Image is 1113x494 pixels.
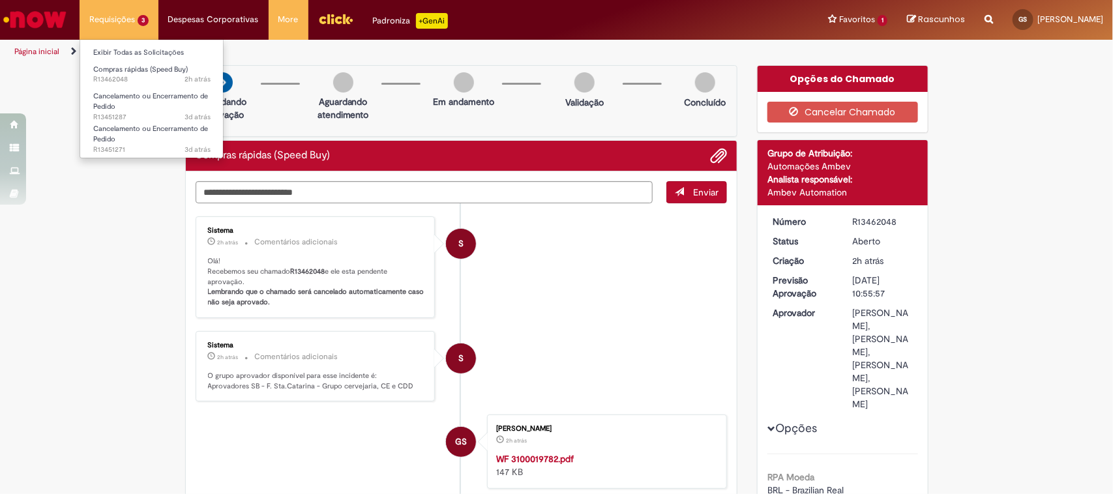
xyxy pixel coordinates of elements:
[208,341,425,349] div: Sistema
[218,353,239,361] span: 2h atrás
[80,46,224,60] a: Exibir Todas as Solicitações
[218,239,239,246] span: 2h atrás
[93,112,211,123] span: R13451287
[458,343,464,374] span: S
[93,91,208,111] span: Cancelamento ou Encerramento de Pedido
[93,74,211,85] span: R13462048
[763,235,843,248] dt: Status
[907,14,965,26] a: Rascunhos
[853,215,913,228] div: R13462048
[93,65,188,74] span: Compras rápidas (Speed Buy)
[446,343,476,373] div: System
[196,181,653,204] textarea: Digite sua mensagem aqui...
[80,39,224,158] ul: Requisições
[168,13,259,26] span: Despesas Corporativas
[14,46,59,57] a: Página inicial
[318,9,353,29] img: click_logo_yellow_360x200.png
[853,274,913,300] div: [DATE] 10:55:57
[416,13,448,29] p: +GenAi
[278,13,299,26] span: More
[333,72,353,93] img: img-circle-grey.png
[185,112,211,122] span: 3d atrás
[758,66,928,92] div: Opções do Chamado
[767,147,918,160] div: Grupo de Atribuição:
[208,287,426,307] b: Lembrando que o chamado será cancelado automaticamente caso não seja aprovado.
[767,471,814,483] b: RPA Moeda
[218,239,239,246] time: 29/08/2025 11:56:09
[93,124,208,144] span: Cancelamento ou Encerramento de Pedido
[878,15,887,26] span: 1
[454,72,474,93] img: img-circle-grey.png
[710,147,727,164] button: Adicionar anexos
[574,72,595,93] img: img-circle-grey.png
[506,437,527,444] time: 29/08/2025 11:55:52
[208,227,425,235] div: Sistema
[496,452,713,478] div: 147 KB
[853,306,913,411] div: [PERSON_NAME], [PERSON_NAME], [PERSON_NAME], [PERSON_NAME]
[312,95,375,121] p: Aguardando atendimento
[196,150,331,162] h2: Compras rápidas (Speed Buy) Histórico de tíquete
[218,353,239,361] time: 29/08/2025 11:56:05
[763,215,843,228] dt: Número
[80,122,224,150] a: Aberto R13451271 : Cancelamento ou Encerramento de Pedido
[693,186,719,198] span: Enviar
[763,254,843,267] dt: Criação
[695,72,715,93] img: img-circle-grey.png
[918,13,965,25] span: Rascunhos
[185,74,211,84] time: 29/08/2025 11:55:58
[853,254,913,267] div: 29/08/2025 11:55:57
[138,15,149,26] span: 3
[767,186,918,199] div: Ambev Automation
[93,145,211,155] span: R13451271
[433,95,494,108] p: Em andamento
[666,181,727,203] button: Enviar
[763,306,843,319] dt: Aprovador
[89,13,135,26] span: Requisições
[455,426,467,458] span: GS
[763,274,843,300] dt: Previsão Aprovação
[853,255,884,267] time: 29/08/2025 11:55:57
[1037,14,1103,25] span: [PERSON_NAME]
[80,89,224,117] a: Aberto R13451287 : Cancelamento ou Encerramento de Pedido
[1019,15,1028,23] span: GS
[446,427,476,457] div: Gabriele Waltrick Da Silva
[496,453,574,465] a: WF 3100019782.pdf
[565,96,604,109] p: Validação
[767,102,918,123] button: Cancelar Chamado
[185,74,211,84] span: 2h atrás
[684,96,726,109] p: Concluído
[446,229,476,259] div: System
[208,371,425,391] p: O grupo aprovador disponível para esse incidente é: Aprovadores SB - F. Sta.Catarina - Grupo cerv...
[255,237,338,248] small: Comentários adicionais
[373,13,448,29] div: Padroniza
[853,255,884,267] span: 2h atrás
[185,112,211,122] time: 27/08/2025 10:03:51
[458,228,464,259] span: S
[291,267,325,276] b: R13462048
[767,160,918,173] div: Automações Ambev
[496,425,713,433] div: [PERSON_NAME]
[80,63,224,87] a: Aberto R13462048 : Compras rápidas (Speed Buy)
[767,173,918,186] div: Analista responsável:
[208,256,425,308] p: Olá! Recebemos seu chamado e ele esta pendente aprovação.
[839,13,875,26] span: Favoritos
[853,235,913,248] div: Aberto
[255,351,338,362] small: Comentários adicionais
[506,437,527,444] span: 2h atrás
[185,145,211,154] span: 3d atrás
[10,40,732,64] ul: Trilhas de página
[1,7,68,33] img: ServiceNow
